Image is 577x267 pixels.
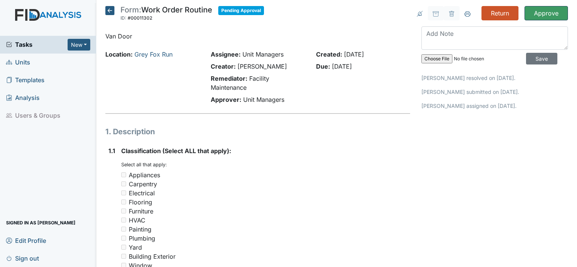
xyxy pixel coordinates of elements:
[121,254,126,259] input: Building Exterior
[121,181,126,186] input: Carpentry
[68,39,90,51] button: New
[129,198,152,207] div: Flooring
[121,162,167,167] small: Select all that apply:
[121,199,126,204] input: Flooring
[129,207,153,216] div: Furniture
[6,235,46,246] span: Edit Profile
[211,51,241,58] strong: Assignee:
[121,147,231,155] span: Classification (Select ALL that apply):
[120,6,212,23] div: Work Order Routine
[129,252,176,261] div: Building Exterior
[129,243,142,252] div: Yard
[525,6,568,20] input: Approve
[242,51,284,58] span: Unit Managers
[134,51,173,58] a: Grey Fox Run
[121,172,126,177] input: Appliances
[238,63,287,70] span: [PERSON_NAME]
[129,189,155,198] div: Electrical
[481,6,518,20] input: Return
[421,74,568,82] p: [PERSON_NAME] resolved on [DATE].
[108,146,115,155] label: 1.1
[121,245,126,250] input: Yard
[526,53,557,64] input: Save
[211,96,241,103] strong: Approver:
[121,190,126,195] input: Electrical
[6,57,30,68] span: Units
[211,63,236,70] strong: Creator:
[6,92,40,104] span: Analysis
[129,234,155,243] div: Plumbing
[129,170,160,180] div: Appliances
[120,15,127,21] span: ID:
[129,180,157,189] div: Carpentry
[129,225,151,234] div: Painting
[121,218,126,222] input: HVAC
[316,63,330,70] strong: Due:
[120,5,141,14] span: Form:
[129,216,145,225] div: HVAC
[105,126,410,137] h1: 1. Description
[121,209,126,213] input: Furniture
[105,32,410,41] p: Van Door
[6,74,45,86] span: Templates
[421,88,568,96] p: [PERSON_NAME] submitted on [DATE].
[6,217,76,229] span: Signed in as [PERSON_NAME]
[344,51,364,58] span: [DATE]
[105,51,133,58] strong: Location:
[332,63,352,70] span: [DATE]
[121,236,126,241] input: Plumbing
[218,6,264,15] span: Pending Approval
[121,227,126,232] input: Painting
[243,96,284,103] span: Unit Managers
[211,75,247,82] strong: Remediator:
[421,102,568,110] p: [PERSON_NAME] assigned on [DATE].
[6,252,39,264] span: Sign out
[316,51,342,58] strong: Created:
[128,15,152,21] span: #00011302
[6,40,68,49] a: Tasks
